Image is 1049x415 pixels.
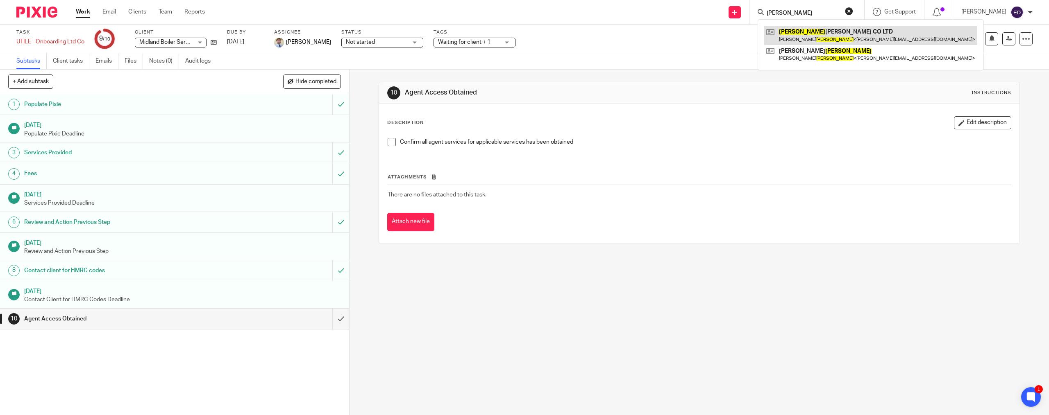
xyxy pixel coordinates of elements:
[387,120,424,126] p: Description
[24,285,341,295] h1: [DATE]
[1010,6,1024,19] img: svg%3E
[8,74,53,88] button: + Add subtask
[8,147,20,158] div: 3
[8,168,20,180] div: 4
[954,116,1011,129] button: Edit description
[76,8,90,16] a: Work
[8,265,20,276] div: 8
[128,8,146,16] a: Clients
[972,90,1011,96] div: Instructions
[24,167,224,180] h1: Fees
[24,264,224,277] h1: Contact client for HMRC codes
[845,7,853,15] button: Clear
[149,53,179,69] a: Notes (0)
[341,29,423,36] label: Status
[227,29,264,36] label: Due by
[24,130,341,138] p: Populate Pixie Deadline
[16,38,84,46] div: UTILE - Onboarding Ltd Co
[766,10,840,17] input: Search
[139,39,209,45] span: Midland Boiler Services Ltd
[159,8,172,16] a: Team
[24,313,224,325] h1: Agent Access Obtained
[438,39,490,45] span: Waiting for client + 1
[227,39,244,45] span: [DATE]
[24,237,341,247] h1: [DATE]
[1035,385,1043,393] div: 1
[24,98,224,111] h1: Populate Pixie
[274,29,331,36] label: Assignee
[184,8,205,16] a: Reports
[95,53,118,69] a: Emails
[53,53,89,69] a: Client tasks
[961,8,1006,16] p: [PERSON_NAME]
[387,213,434,231] button: Attach new file
[135,29,217,36] label: Client
[283,74,341,88] button: Hide completed
[185,53,217,69] a: Audit logs
[24,199,341,207] p: Services Provided Deadline
[24,247,341,255] p: Review and Action Previous Step
[346,39,375,45] span: Not started
[16,29,84,36] label: Task
[24,119,341,129] h1: [DATE]
[8,217,20,228] div: 6
[8,99,20,110] div: 1
[24,216,224,228] h1: Review and Action Previous Step
[103,37,110,41] small: /10
[388,192,486,198] span: There are no files attached to this task.
[8,313,20,325] div: 10
[295,79,336,85] span: Hide completed
[387,86,400,99] div: 10
[400,138,1010,146] p: Confirm all agent services for applicable services has been obtained
[16,7,57,18] img: Pixie
[286,38,331,46] span: [PERSON_NAME]
[24,295,341,304] p: Contact Client for HMRC Codes Deadline
[125,53,143,69] a: Files
[24,189,341,199] h1: [DATE]
[99,34,110,43] div: 9
[434,29,515,36] label: Tags
[405,88,717,97] h1: Agent Access Obtained
[24,147,224,159] h1: Services Provided
[388,175,427,179] span: Attachments
[16,53,47,69] a: Subtasks
[884,9,916,15] span: Get Support
[102,8,116,16] a: Email
[274,38,284,47] img: 1693835698283.jfif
